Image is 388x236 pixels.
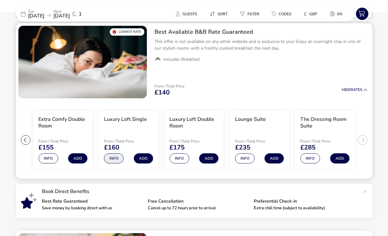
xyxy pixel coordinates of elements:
p: From / Total Price [300,139,345,143]
button: Info [104,153,124,163]
span: £285 [300,144,316,151]
swiper-slide: 4 / 6 [161,108,227,171]
span: [DATE] [53,12,70,19]
p: Tue [28,10,44,13]
span: £175 [169,144,185,151]
button: HideRates [342,88,367,92]
span: [DATE] [28,12,44,19]
span: GBP [309,11,317,17]
button: Add [199,153,219,163]
button: £GBP [299,9,322,18]
p: From / Total Price [235,139,280,143]
p: From / Total Price [169,139,214,143]
swiper-slide: 2 / 6 [30,108,95,171]
span: Hide [342,87,351,92]
p: Save money by booking direct with us [42,206,143,210]
naf-pibe-menu-bar-item: Sort [205,9,235,18]
button: Guests [171,9,202,18]
swiper-slide: 3 / 6 [96,108,161,171]
span: 1 [79,11,82,17]
span: Guests [182,11,197,17]
span: Codes [279,11,291,17]
button: Add [265,153,284,163]
naf-pibe-menu-bar-item: Filter [235,9,267,18]
button: Info [235,153,255,163]
button: Sort [205,9,233,18]
button: Add [134,153,153,163]
button: Filter [235,9,264,18]
swiper-slide: 1 / 1 [18,26,147,98]
span: £160 [104,144,119,151]
p: Preferential Check-in [254,199,355,204]
h3: The Dressing Room Suite [300,116,349,129]
span: £140 [155,89,170,96]
i: £ [304,11,307,17]
p: From / Total Price [155,84,184,88]
button: Info [38,153,58,163]
span: Includes Breakfast [163,57,200,62]
div: Tue[DATE]Wed[DATE]1 [16,6,111,21]
p: Extra chill time (subject to availability) [254,206,355,210]
p: Best Rate Guaranteed [42,199,143,204]
button: Info [169,153,189,163]
p: Free Cancellation [148,199,249,204]
button: en [325,9,347,18]
naf-pibe-menu-bar-item: en [325,9,350,18]
span: Filter [247,11,259,17]
div: Lowest Rate [110,28,144,36]
p: This offer is not available on any other website and is exclusive to you! Enjoy an overnight stay... [155,38,367,52]
p: Wed [53,10,70,13]
div: Best Available B&B Rate GuaranteedThis offer is not available on any other website and is exclusi... [149,23,372,68]
button: Add [68,153,88,163]
h3: Lounge Suite [235,116,266,123]
swiper-slide: 6 / 6 [292,108,358,171]
span: en [337,11,342,17]
h3: Luxury Loft Single [104,116,147,123]
p: From / Total Price [104,139,149,143]
h3: Luxury Loft Double Room [169,116,218,129]
naf-pibe-menu-bar-item: £GBP [299,9,325,18]
button: Add [330,153,349,163]
h2: Best Available B&B Rate Guaranteed [155,28,367,36]
p: Book Direct Benefits [42,189,360,194]
span: £155 [38,144,54,151]
span: £235 [235,144,250,151]
p: Cancel up to 72 hours prior to arrival [148,206,249,210]
naf-pibe-menu-bar-item: Guests [171,9,205,18]
swiper-slide: 5 / 6 [227,108,292,171]
button: Codes [267,9,296,18]
span: Sort [218,11,227,17]
p: From / Total Price [38,139,83,143]
button: Info [300,153,320,163]
h3: Extra Comfy Double Room [38,116,87,129]
naf-pibe-menu-bar-item: Codes [267,9,299,18]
